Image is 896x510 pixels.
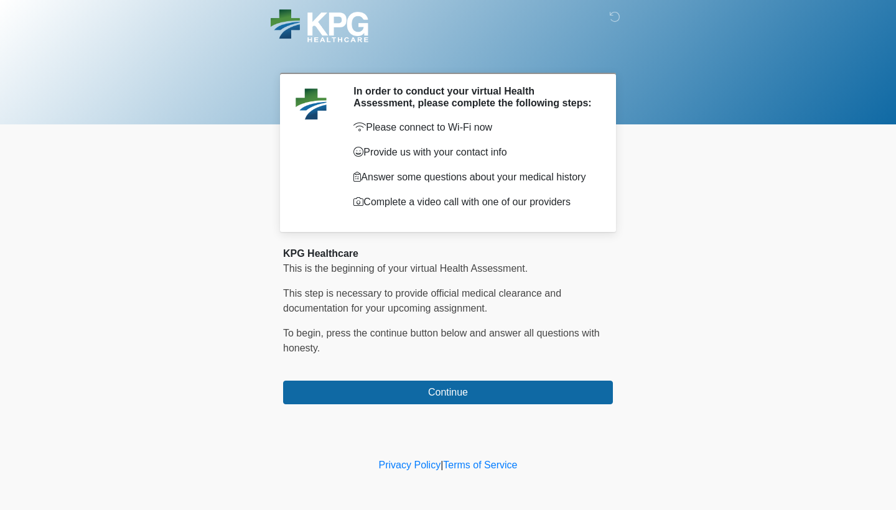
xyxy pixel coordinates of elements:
[271,9,368,42] img: KPG Healthcare Logo
[441,460,443,470] a: |
[353,145,594,160] p: Provide us with your contact info
[283,328,600,353] span: To begin, ﻿﻿﻿﻿﻿﻿﻿﻿﻿﻿﻿﻿﻿﻿﻿﻿﻿press the continue button below and answer all questions with honesty.
[283,288,561,313] span: This step is necessary to provide official medical clearance and documentation for your upcoming ...
[353,170,594,185] p: Answer some questions about your medical history
[379,460,441,470] a: Privacy Policy
[443,460,517,470] a: Terms of Service
[292,85,330,123] img: Agent Avatar
[274,45,622,68] h1: ‎ ‎ ‎
[283,263,528,274] span: This is the beginning of your virtual Health Assessment.
[353,85,594,109] h2: In order to conduct your virtual Health Assessment, please complete the following steps:
[353,195,594,210] p: Complete a video call with one of our providers
[353,120,594,135] p: Please connect to Wi-Fi now
[283,381,613,404] button: Continue
[283,246,613,261] div: KPG Healthcare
